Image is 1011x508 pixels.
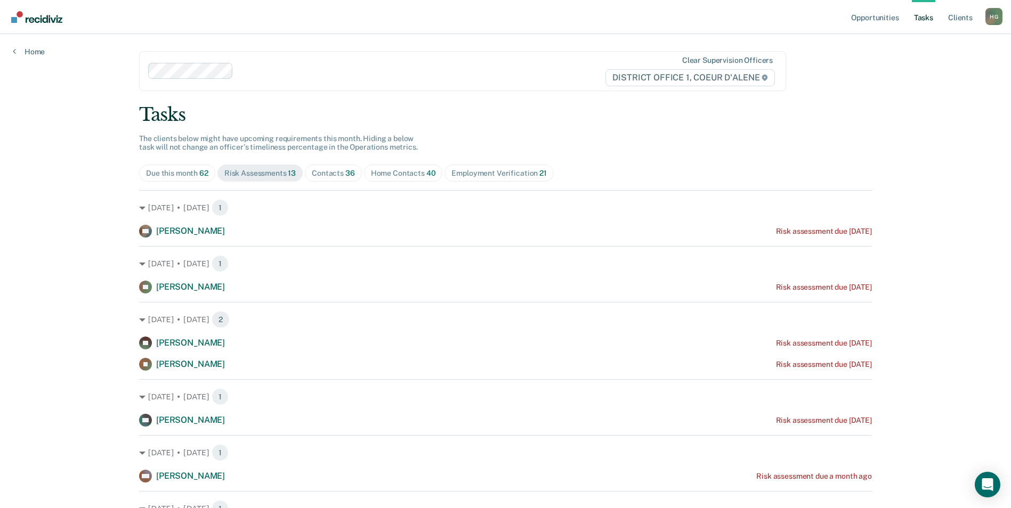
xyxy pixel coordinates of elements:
[776,360,872,369] div: Risk assessment due [DATE]
[682,56,773,65] div: Clear supervision officers
[756,472,872,481] div: Risk assessment due a month ago
[451,169,546,178] div: Employment Verification
[156,471,225,481] span: [PERSON_NAME]
[212,311,230,328] span: 2
[345,169,355,177] span: 36
[975,472,1000,497] div: Open Intercom Messenger
[13,47,45,56] a: Home
[139,311,872,328] div: [DATE] • [DATE] 2
[212,388,229,405] span: 1
[288,169,296,177] span: 13
[139,444,872,461] div: [DATE] • [DATE] 1
[212,444,229,461] span: 1
[776,227,872,236] div: Risk assessment due [DATE]
[212,199,229,216] span: 1
[539,169,547,177] span: 21
[11,11,62,23] img: Recidiviz
[776,283,872,292] div: Risk assessment due [DATE]
[156,282,225,292] span: [PERSON_NAME]
[139,388,872,405] div: [DATE] • [DATE] 1
[139,134,418,152] span: The clients below might have upcoming requirements this month. Hiding a below task will not chang...
[156,359,225,369] span: [PERSON_NAME]
[776,339,872,348] div: Risk assessment due [DATE]
[212,255,229,272] span: 1
[139,255,872,272] div: [DATE] • [DATE] 1
[985,8,1002,25] button: Profile dropdown button
[156,415,225,425] span: [PERSON_NAME]
[371,169,436,178] div: Home Contacts
[426,169,436,177] span: 40
[224,169,296,178] div: Risk Assessments
[146,169,208,178] div: Due this month
[156,338,225,348] span: [PERSON_NAME]
[156,226,225,236] span: [PERSON_NAME]
[776,416,872,425] div: Risk assessment due [DATE]
[985,8,1002,25] div: H G
[605,69,775,86] span: DISTRICT OFFICE 1, COEUR D'ALENE
[139,199,872,216] div: [DATE] • [DATE] 1
[312,169,355,178] div: Contacts
[199,169,208,177] span: 62
[139,104,872,126] div: Tasks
